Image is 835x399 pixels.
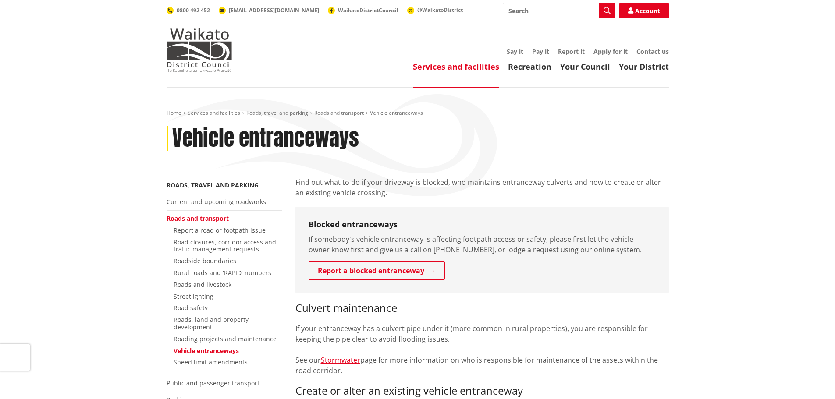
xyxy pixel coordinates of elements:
p: Find out what to do if your driveway is blocked, who maintains entranceway culverts and how to cr... [295,177,669,198]
a: Account [619,3,669,18]
a: Roads and livestock [174,280,231,289]
a: Roads and transport [314,109,364,117]
a: Pay it [532,47,549,56]
a: Roads and transport [167,214,229,222]
a: Roads, travel and parking [246,109,308,117]
h1: Vehicle entranceways [172,126,359,151]
a: Report a blocked entranceway [309,261,445,280]
img: Waikato District Council - Te Kaunihera aa Takiwaa o Waikato [167,28,232,72]
a: Stormwater [321,355,360,365]
input: Search input [503,3,615,18]
a: Contact us [636,47,669,56]
p: If your entranceway has a culvert pipe under it (more common in rural properties), you are respon... [295,323,669,376]
a: Report it [558,47,585,56]
a: Vehicle entranceways [174,346,239,355]
a: [EMAIL_ADDRESS][DOMAIN_NAME] [219,7,319,14]
a: Roads, land and property development [174,315,249,331]
span: [EMAIL_ADDRESS][DOMAIN_NAME] [229,7,319,14]
a: 0800 492 452 [167,7,210,14]
p: If somebody's vehicle entranceway is affecting footpath access or safety, please first let the ve... [309,234,656,255]
a: Current and upcoming roadworks [167,198,266,206]
span: @WaikatoDistrict [417,6,463,14]
a: WaikatoDistrictCouncil [328,7,398,14]
a: Your Council [560,61,610,72]
a: Streetlighting [174,292,213,300]
h3: Create or alter an existing vehicle entranceway [295,385,669,397]
h3: Blocked entranceways [309,220,656,230]
nav: breadcrumb [167,109,669,117]
a: Home [167,109,181,117]
h3: Culvert maintenance [295,302,669,314]
a: Road safety [174,304,208,312]
a: Recreation [508,61,551,72]
a: @WaikatoDistrict [407,6,463,14]
a: Road closures, corridor access and traffic management requests [174,238,276,254]
a: Services and facilities [413,61,499,72]
a: Rural roads and 'RAPID' numbers [174,268,271,277]
a: Services and facilities [188,109,240,117]
a: Apply for it [593,47,628,56]
a: Say it [507,47,523,56]
a: Roadside boundaries [174,257,236,265]
a: Report a road or footpath issue [174,226,266,234]
a: Roading projects and maintenance [174,335,277,343]
a: Roads, travel and parking [167,181,259,189]
span: Vehicle entranceways [370,109,423,117]
a: Speed limit amendments [174,358,248,366]
span: 0800 492 452 [177,7,210,14]
span: WaikatoDistrictCouncil [338,7,398,14]
a: Public and passenger transport [167,379,259,387]
a: Your District [619,61,669,72]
